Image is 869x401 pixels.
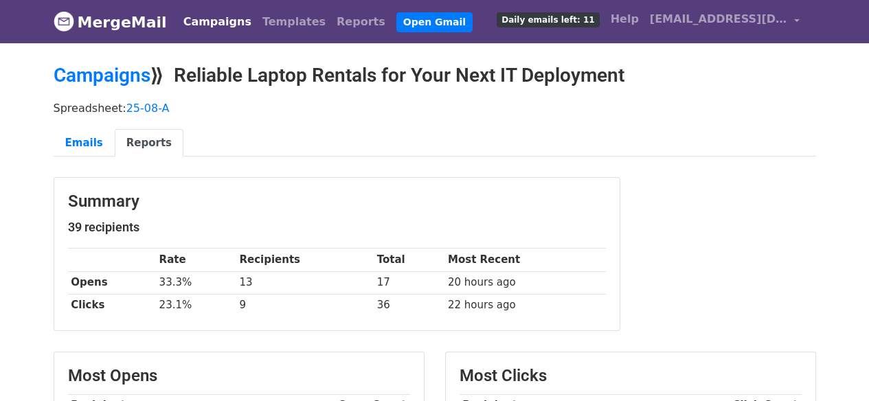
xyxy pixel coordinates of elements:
[236,271,374,294] td: 13
[396,12,473,32] a: Open Gmail
[374,249,444,271] th: Total
[444,249,605,271] th: Most Recent
[54,101,816,115] p: Spreadsheet:
[460,366,802,386] h3: Most Clicks
[54,64,150,87] a: Campaigns
[331,8,391,36] a: Reports
[800,335,869,401] iframe: Chat Widget
[126,102,170,115] a: 25-08-A
[644,5,805,38] a: [EMAIL_ADDRESS][DOMAIN_NAME]
[115,129,183,157] a: Reports
[178,8,257,36] a: Campaigns
[156,249,236,271] th: Rate
[444,271,605,294] td: 20 hours ago
[374,271,444,294] td: 17
[491,5,605,33] a: Daily emails left: 11
[54,11,74,32] img: MergeMail logo
[68,220,606,235] h5: 39 recipients
[54,8,167,36] a: MergeMail
[68,192,606,211] h3: Summary
[54,129,115,157] a: Emails
[68,271,156,294] th: Opens
[236,249,374,271] th: Recipients
[236,294,374,317] td: 9
[68,366,410,386] h3: Most Opens
[374,294,444,317] td: 36
[54,64,816,87] h2: ⟫ Reliable Laptop Rentals for Your Next IT Deployment
[650,11,787,27] span: [EMAIL_ADDRESS][DOMAIN_NAME]
[156,271,236,294] td: 33.3%
[68,294,156,317] th: Clicks
[605,5,644,33] a: Help
[156,294,236,317] td: 23.1%
[444,294,605,317] td: 22 hours ago
[497,12,599,27] span: Daily emails left: 11
[257,8,331,36] a: Templates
